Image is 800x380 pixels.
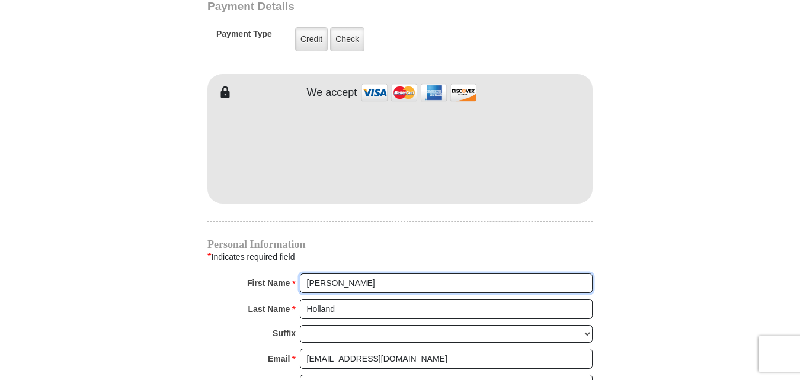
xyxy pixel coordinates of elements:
[207,249,593,265] div: Indicates required field
[295,27,328,51] label: Credit
[216,29,272,45] h5: Payment Type
[360,80,478,105] img: credit cards accepted
[268,350,290,367] strong: Email
[273,325,296,342] strong: Suffix
[330,27,364,51] label: Check
[248,301,290,317] strong: Last Name
[247,275,290,291] strong: First Name
[307,86,357,99] h4: We accept
[207,240,593,249] h4: Personal Information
